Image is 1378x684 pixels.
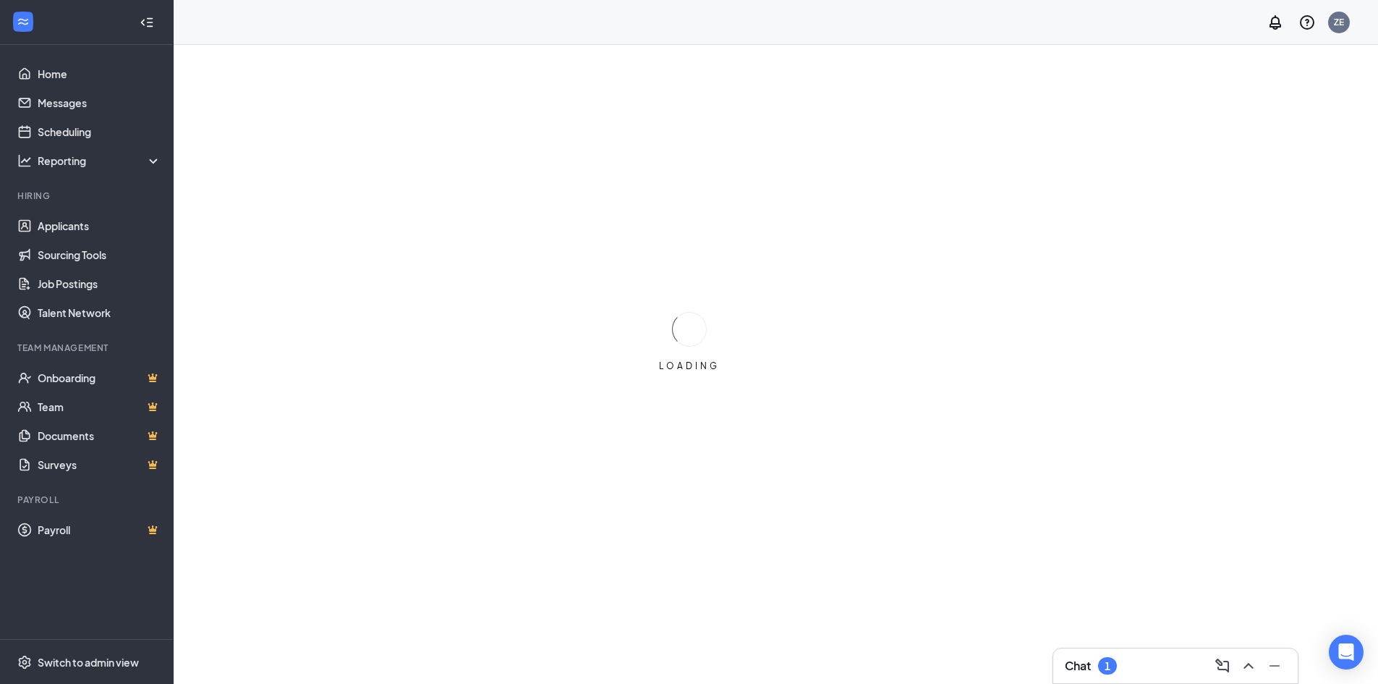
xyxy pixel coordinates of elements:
[38,392,161,421] a: TeamCrown
[38,515,161,544] a: PayrollCrown
[140,15,154,30] svg: Collapse
[16,14,30,29] svg: WorkstreamLogo
[38,421,161,450] a: DocumentsCrown
[38,655,139,670] div: Switch to admin view
[17,342,158,354] div: Team Management
[1334,16,1344,28] div: ZE
[1237,654,1260,677] button: ChevronUp
[17,494,158,506] div: Payroll
[38,363,161,392] a: OnboardingCrown
[1267,14,1284,31] svg: Notifications
[38,153,162,168] div: Reporting
[38,450,161,479] a: SurveysCrown
[38,240,161,269] a: Sourcing Tools
[1240,657,1257,675] svg: ChevronUp
[1211,654,1234,677] button: ComposeMessage
[1329,635,1364,670] div: Open Intercom Messenger
[1263,654,1286,677] button: Minimize
[38,59,161,88] a: Home
[1105,660,1110,672] div: 1
[17,655,32,670] svg: Settings
[1065,658,1091,674] h3: Chat
[1266,657,1283,675] svg: Minimize
[17,153,32,168] svg: Analysis
[38,117,161,146] a: Scheduling
[1214,657,1231,675] svg: ComposeMessage
[38,298,161,327] a: Talent Network
[38,88,161,117] a: Messages
[38,269,161,298] a: Job Postings
[1298,14,1316,31] svg: QuestionInfo
[17,190,158,202] div: Hiring
[38,211,161,240] a: Applicants
[653,360,726,372] div: LOADING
